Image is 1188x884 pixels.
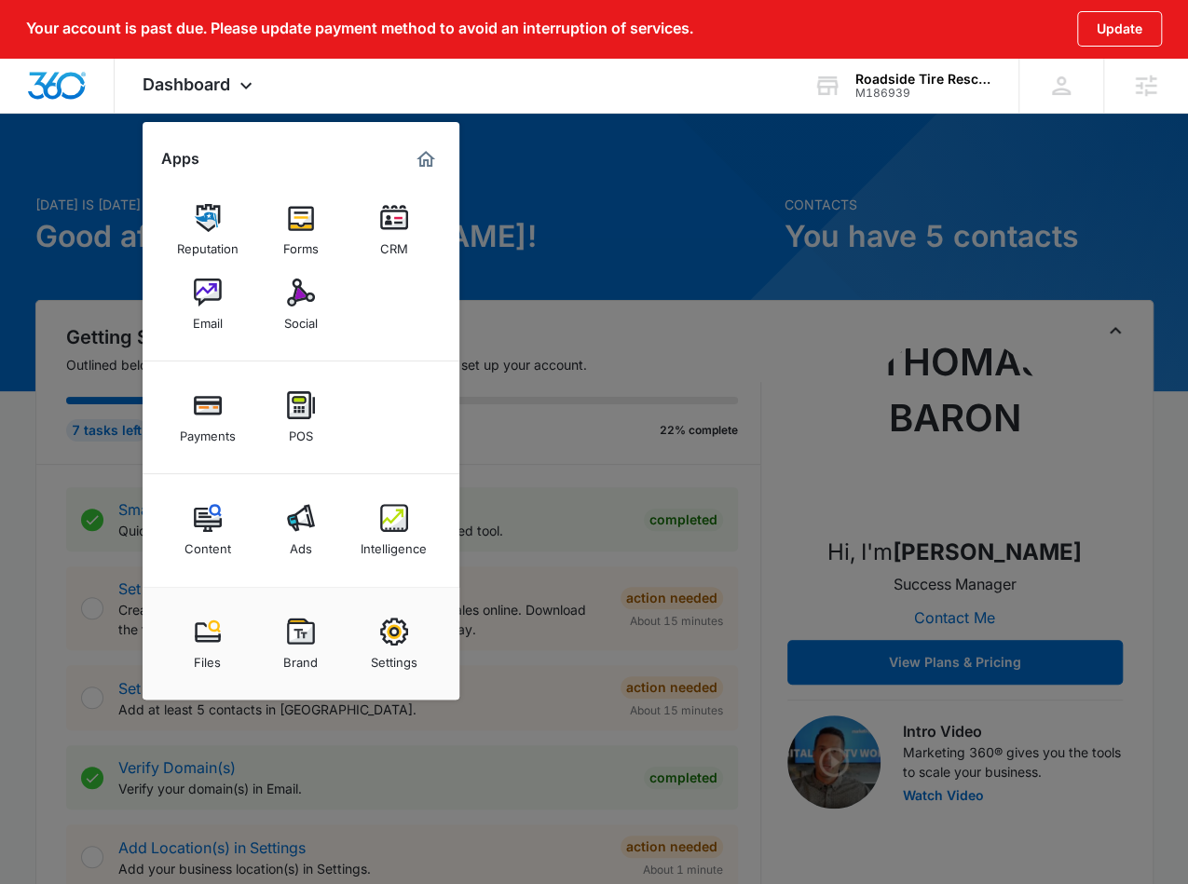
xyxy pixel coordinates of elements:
[194,646,221,670] div: Files
[115,58,285,113] div: Dashboard
[71,110,167,122] div: Domain Overview
[193,306,223,331] div: Email
[290,532,312,556] div: Ads
[266,608,336,679] a: Brand
[1077,11,1162,47] button: Update
[172,608,243,679] a: Files
[283,646,318,670] div: Brand
[52,30,91,45] div: v 4.0.25
[143,75,230,94] span: Dashboard
[359,195,430,265] a: CRM
[361,532,427,556] div: Intelligence
[371,646,417,670] div: Settings
[266,195,336,265] a: Forms
[359,495,430,565] a: Intelligence
[266,269,336,340] a: Social
[177,232,239,256] div: Reputation
[26,20,693,37] p: Your account is past due. Please update payment method to avoid an interruption of services.
[206,110,314,122] div: Keywords by Traffic
[172,495,243,565] a: Content
[161,150,199,168] h2: Apps
[180,419,236,443] div: Payments
[30,30,45,45] img: logo_orange.svg
[184,532,231,556] div: Content
[172,195,243,265] a: Reputation
[284,306,318,331] div: Social
[283,232,319,256] div: Forms
[48,48,205,63] div: Domain: [DOMAIN_NAME]
[172,382,243,453] a: Payments
[50,108,65,123] img: tab_domain_overview_orange.svg
[380,232,408,256] div: CRM
[411,144,441,174] a: Marketing 360® Dashboard
[359,608,430,679] a: Settings
[289,419,313,443] div: POS
[266,382,336,453] a: POS
[855,87,991,100] div: account id
[185,108,200,123] img: tab_keywords_by_traffic_grey.svg
[855,72,991,87] div: account name
[172,269,243,340] a: Email
[266,495,336,565] a: Ads
[30,48,45,63] img: website_grey.svg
